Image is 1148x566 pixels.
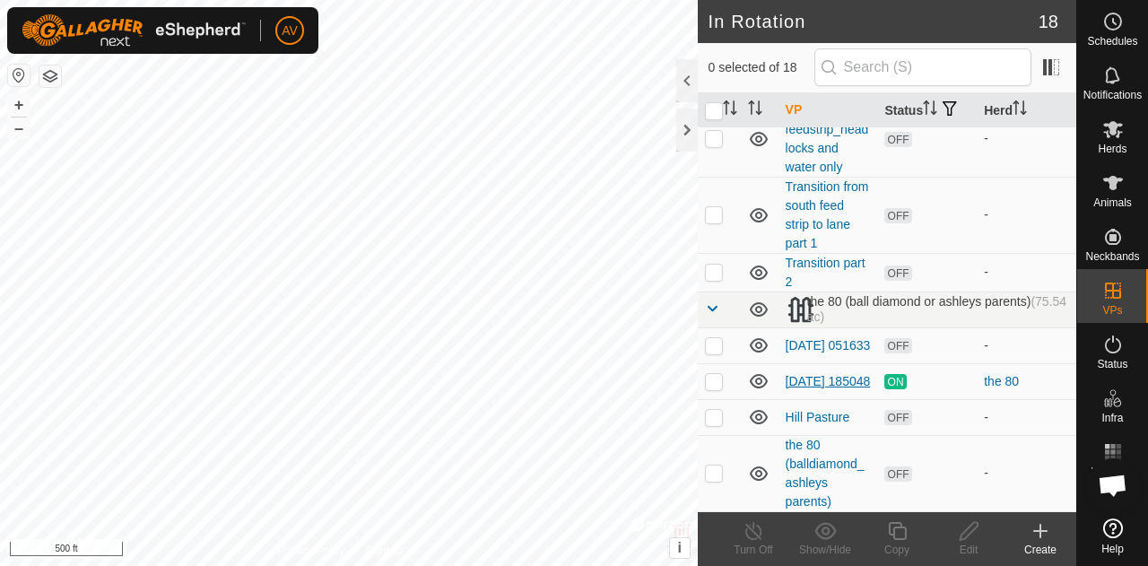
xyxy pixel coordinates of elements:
a: Contact Us [366,543,419,559]
button: + [8,94,30,116]
div: Edit [933,542,1004,558]
div: - [984,408,1069,427]
div: Create [1004,542,1076,558]
span: Help [1101,544,1124,554]
span: OFF [884,208,911,223]
span: 18 [1039,8,1058,35]
div: Show/Hide [789,542,861,558]
p-sorticon: Activate to sort [923,103,937,118]
button: Reset Map [8,65,30,86]
h2: In Rotation [709,11,1039,32]
span: Status [1097,359,1127,370]
div: Copy [861,542,933,558]
div: - [984,464,1069,483]
span: OFF [884,410,911,425]
span: Herds [1098,144,1126,154]
span: Infra [1101,413,1123,423]
span: 0 selected of 18 [709,58,814,77]
div: - [984,205,1069,224]
a: Privacy Policy [278,543,345,559]
button: i [670,538,690,558]
span: ON [884,374,906,389]
a: Transition part 2 [786,256,865,289]
div: Turn Off [717,542,789,558]
span: (75.54 ac) [807,294,1067,324]
span: OFF [884,466,911,482]
th: VP [778,93,878,128]
span: OFF [884,338,911,353]
div: - [984,129,1069,148]
input: Search (S) [814,48,1031,86]
a: Help [1077,511,1148,562]
span: AV [282,22,298,40]
span: Animals [1093,197,1132,208]
div: the 80 [984,372,1069,391]
span: OFF [884,266,911,281]
a: [DATE] 185048 [786,374,871,388]
th: Herd [977,93,1076,128]
span: Schedules [1087,36,1137,47]
a: [DATE] 051633 [786,338,871,353]
div: the 80 (ball diamond or ashleys parents) [786,294,1069,325]
button: – [8,118,30,139]
a: Open chat [1086,458,1140,512]
p-sorticon: Activate to sort [748,103,762,118]
span: OFF [884,132,911,147]
span: Heatmap [1091,466,1135,477]
span: Notifications [1083,90,1142,100]
button: Map Layers [39,65,61,87]
div: - [984,336,1069,355]
a: the 80 (balldiamond_ashleys parents) [786,438,865,509]
span: VPs [1102,305,1122,316]
a: South feedstrip_headlocks and water only [786,103,869,174]
p-sorticon: Activate to sort [723,103,737,118]
a: Hill Pasture [786,410,850,424]
img: Gallagher Logo [22,14,246,47]
th: Status [877,93,977,128]
p-sorticon: Activate to sort [1013,103,1027,118]
span: Neckbands [1085,251,1139,262]
div: - [984,263,1069,282]
a: Transition from south feed strip to lane part 1 [786,179,869,250]
span: i [677,540,681,555]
